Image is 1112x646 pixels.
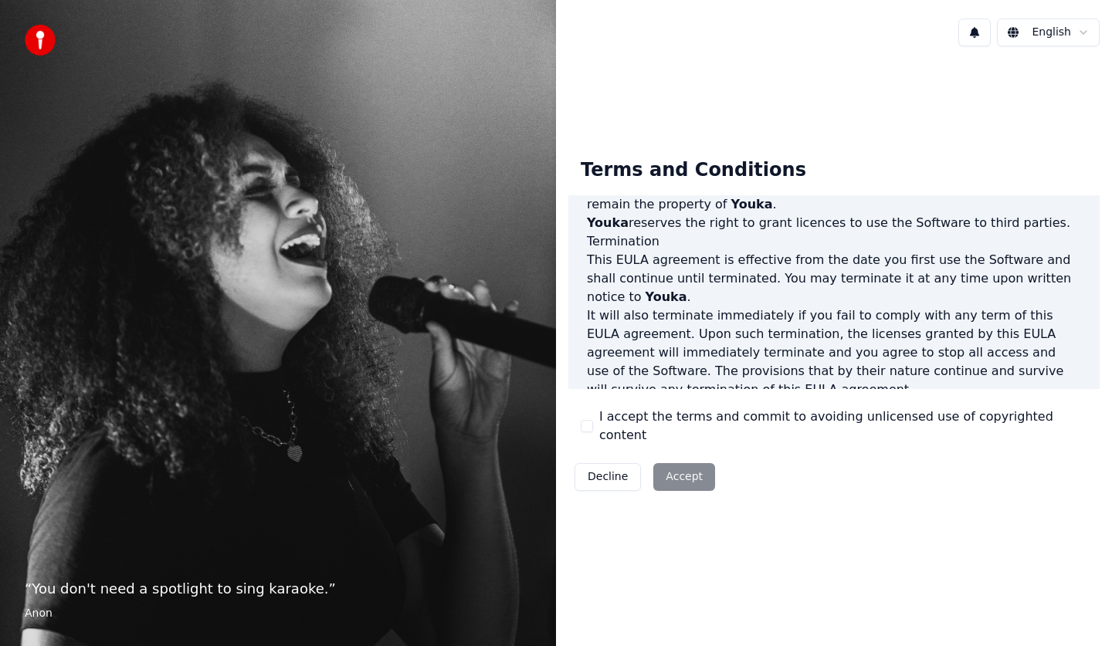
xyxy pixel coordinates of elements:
button: Decline [575,463,641,491]
footer: Anon [25,606,531,621]
p: It will also terminate immediately if you fail to comply with any term of this EULA agreement. Up... [587,306,1081,399]
p: This EULA agreement is effective from the date you first use the Software and shall continue unti... [587,251,1081,306]
span: Youka [646,289,687,304]
img: youka [25,25,56,56]
h3: Termination [587,232,1081,251]
label: I accept the terms and commit to avoiding unlicensed use of copyrighted content [599,408,1087,445]
p: reserves the right to grant licences to use the Software to third parties. [587,214,1081,232]
span: Youka [587,215,629,230]
span: Youka [731,197,773,211]
p: “ You don't need a spotlight to sing karaoke. ” [25,578,531,600]
div: Terms and Conditions [568,146,819,195]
